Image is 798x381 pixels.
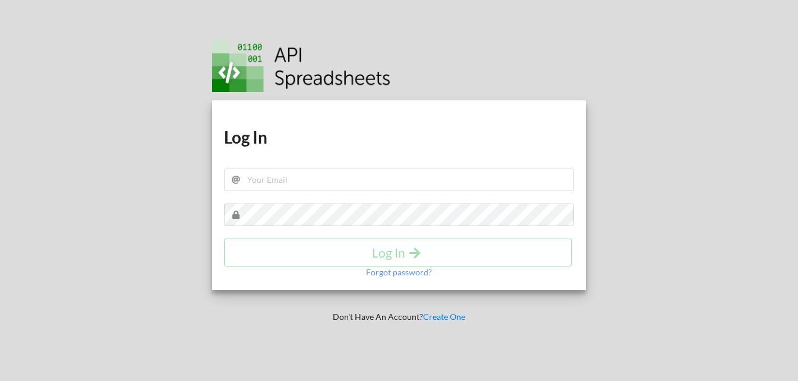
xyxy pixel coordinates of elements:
[224,169,574,191] input: Your Email
[204,311,594,323] p: Don't Have An Account?
[212,40,390,92] img: Logo.png
[224,126,574,148] h1: Log In
[366,266,432,278] p: Forgot password?
[423,312,465,322] a: Create One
